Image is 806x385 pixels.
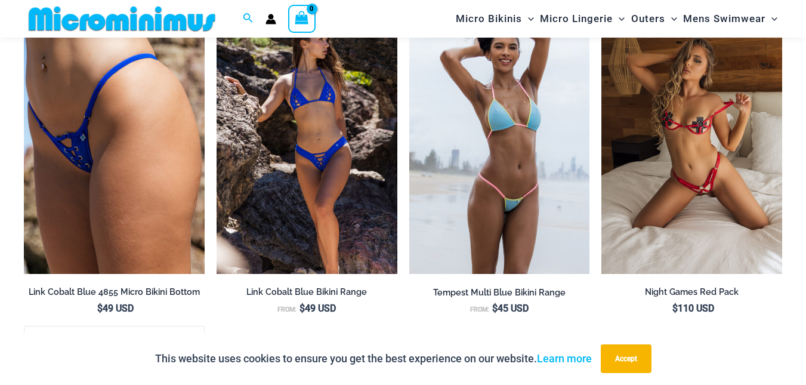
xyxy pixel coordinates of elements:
button: Accept [601,344,651,373]
span: Menu Toggle [522,4,534,34]
span: $ [492,303,498,314]
img: Tempest Multi Blue 312 Top 456 Bottom 01 [409,3,590,275]
h2: Link Cobalt Blue 4855 Micro Bikini Bottom [24,287,205,298]
a: Link Cobalt Blue Bikini Range [217,287,397,302]
span: Micro Lingerie [540,4,613,34]
a: Learn more [537,352,592,365]
p: This website uses cookies to ensure you get the best experience on our website. [155,350,592,368]
a: Micro LingerieMenu ToggleMenu Toggle [537,4,628,34]
img: Link Cobalt Blue 4855 Bottom 01 [24,3,205,274]
a: View Shopping Cart, empty [288,5,316,32]
a: Account icon link [265,14,276,24]
span: From: [277,306,297,313]
span: Mens Swimwear [683,4,765,34]
img: Link Cobalt Blue 3070 Top 4955 Bottom 03 [217,3,397,274]
span: $ [97,303,103,314]
h2: Tempest Multi Blue Bikini Range [409,287,590,298]
bdi: 110 USD [672,303,714,314]
a: Link Cobalt Blue 4855 Bottom 01Link Cobalt Blue 4855 Bottom 02Link Cobalt Blue 4855 Bottom 02 [24,3,205,274]
a: Search icon link [243,11,254,26]
nav: Site Navigation [451,2,782,36]
bdi: 49 USD [97,303,134,314]
h2: Link Cobalt Blue Bikini Range [217,287,397,298]
span: Micro Bikinis [456,4,522,34]
a: Mens SwimwearMenu ToggleMenu Toggle [680,4,780,34]
h2: Night Games Red Pack [601,287,782,298]
bdi: 49 USD [299,303,336,314]
span: Menu Toggle [665,4,677,34]
span: From: [470,306,489,313]
a: Link Cobalt Blue 4855 Micro Bikini Bottom [24,287,205,302]
a: Night Games Red 1133 Bralette 6133 Thong 04Night Games Red 1133 Bralette 6133 Thong 06Night Games... [601,3,782,274]
bdi: 45 USD [492,303,529,314]
a: Link Cobalt Blue 3070 Top 4955 Bottom 03Link Cobalt Blue 3070 Top 4955 Bottom 04Link Cobalt Blue ... [217,3,397,274]
span: Outers [631,4,665,34]
a: OutersMenu ToggleMenu Toggle [628,4,680,34]
span: Menu Toggle [613,4,625,34]
a: Tempest Multi Blue Bikini Range [409,287,590,303]
img: Night Games Red 1133 Bralette 6133 Thong 06 [601,3,782,274]
img: MM SHOP LOGO FLAT [24,5,220,32]
span: Menu Toggle [765,4,777,34]
span: $ [672,303,678,314]
a: Night Games Red Pack [601,287,782,302]
a: Micro BikinisMenu ToggleMenu Toggle [453,4,537,34]
span: $ [299,303,305,314]
a: Tempest Multi Blue 312 Top 456 Bottom 01Tempest Multi Blue 312 Top 456 Bottom 02Tempest Multi Blu... [409,3,590,275]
